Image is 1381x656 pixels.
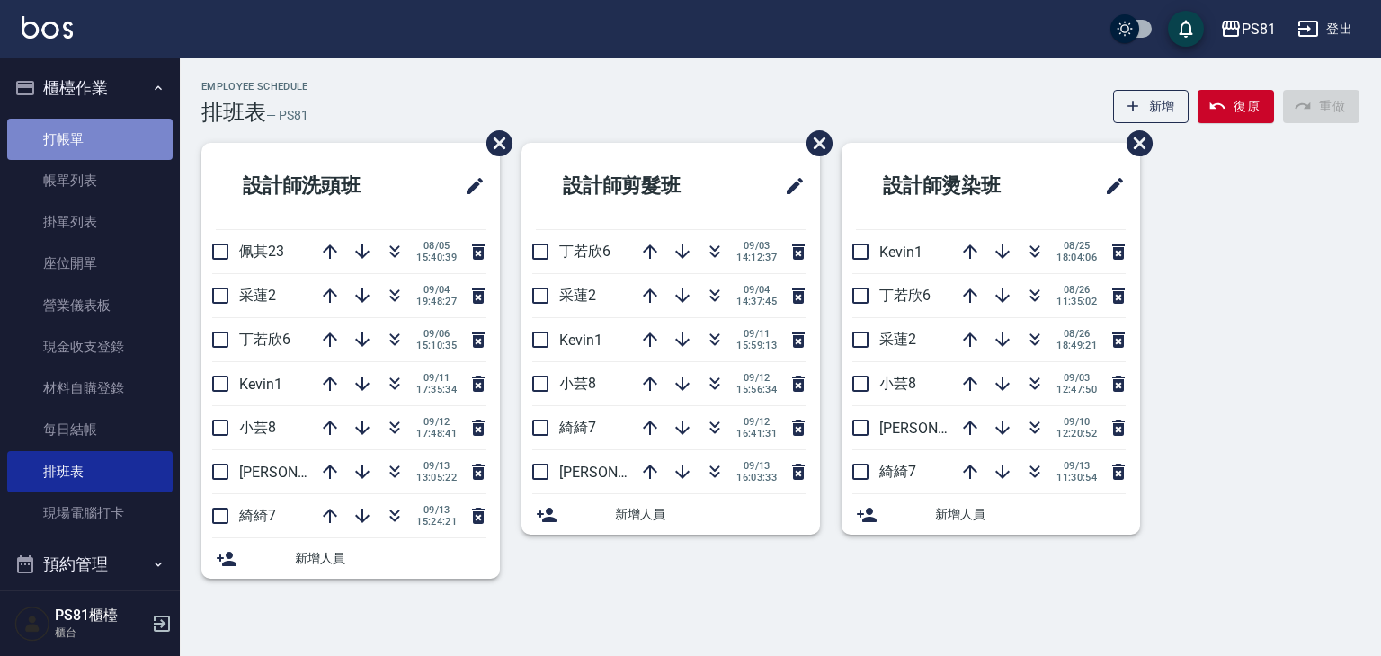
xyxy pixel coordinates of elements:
span: 綺綺7 [879,463,916,480]
button: 預約管理 [7,541,173,588]
a: 座位開單 [7,243,173,284]
div: 新增人員 [842,494,1140,535]
span: 修改班表的標題 [1093,164,1126,208]
span: [PERSON_NAME]3 [239,464,355,481]
a: 掛單列表 [7,201,173,243]
span: 18:04:06 [1056,252,1097,263]
h6: — PS81 [266,106,308,125]
span: 刪除班表 [793,117,835,170]
img: Logo [22,16,73,39]
span: 09/04 [416,284,457,296]
div: 新增人員 [521,494,820,535]
span: 綺綺7 [239,507,276,524]
span: 16:41:31 [736,428,777,439]
span: 小芸8 [559,375,596,392]
span: 12:47:50 [1056,384,1097,395]
h3: 排班表 [201,100,266,125]
span: 09/03 [1056,372,1097,384]
span: 12:20:52 [1056,428,1097,439]
span: [PERSON_NAME]3 [879,420,995,437]
span: 丁若欣6 [879,287,931,304]
span: 09/11 [416,372,457,384]
h2: 設計師燙染班 [856,154,1060,218]
span: 08/25 [1056,240,1097,252]
span: 小芸8 [239,419,276,436]
span: 13:05:22 [416,472,457,483]
span: 刪除班表 [1113,117,1155,170]
span: 14:12:37 [736,252,777,263]
div: PS81 [1242,18,1276,40]
h2: 設計師剪髮班 [536,154,740,218]
a: 帳單列表 [7,160,173,201]
span: 18:49:21 [1056,340,1097,351]
h5: PS81櫃檯 [55,607,147,625]
span: 08/26 [1056,284,1097,296]
span: 采蓮2 [879,331,916,348]
button: 櫃檯作業 [7,65,173,111]
button: 登出 [1290,13,1359,46]
span: 09/03 [736,240,777,252]
button: 新增 [1113,90,1189,123]
span: 17:35:34 [416,384,457,395]
button: 報表及分析 [7,588,173,634]
button: PS81 [1213,11,1283,48]
span: 采蓮2 [239,287,276,304]
span: 09/12 [416,416,457,428]
span: 新增人員 [935,505,1126,524]
img: Person [14,606,50,642]
h2: 設計師洗頭班 [216,154,420,218]
span: 15:10:35 [416,340,457,351]
span: 佩其23 [239,243,284,260]
span: 刪除班表 [473,117,515,170]
a: 每日結帳 [7,409,173,450]
span: 15:59:13 [736,340,777,351]
div: 新增人員 [201,538,500,579]
a: 打帳單 [7,119,173,160]
span: 09/12 [736,372,777,384]
a: 材料自購登錄 [7,368,173,409]
span: 新增人員 [295,549,486,568]
span: 09/13 [736,460,777,472]
a: 營業儀表板 [7,285,173,326]
span: 綺綺7 [559,419,596,436]
p: 櫃台 [55,625,147,641]
span: 修改班表的標題 [453,164,486,208]
span: 09/13 [416,460,457,472]
span: 08/26 [1056,328,1097,340]
span: 11:30:54 [1056,472,1097,483]
span: Kevin1 [879,244,922,261]
span: Kevin1 [239,376,282,393]
span: 08/05 [416,240,457,252]
span: 16:03:33 [736,472,777,483]
span: 09/06 [416,328,457,340]
a: 現金收支登錄 [7,326,173,368]
span: 15:24:21 [416,516,457,527]
span: 修改班表的標題 [773,164,806,208]
span: 09/13 [1056,460,1097,472]
span: 09/12 [736,416,777,428]
span: 丁若欣6 [239,331,290,348]
span: 09/04 [736,284,777,296]
span: 新增人員 [615,505,806,524]
h2: Employee Schedule [201,81,308,93]
button: save [1168,11,1204,47]
span: 采蓮2 [559,287,596,304]
span: 15:56:34 [736,384,777,395]
button: 復原 [1198,90,1274,123]
span: 小芸8 [879,375,916,392]
span: 17:48:41 [416,428,457,439]
span: 丁若欣6 [559,243,610,260]
span: Kevin1 [559,332,602,349]
span: 09/11 [736,328,777,340]
span: 19:48:27 [416,296,457,307]
span: 15:40:39 [416,252,457,263]
a: 現場電腦打卡 [7,492,173,534]
span: [PERSON_NAME]3 [559,464,675,481]
span: 09/10 [1056,416,1097,428]
span: 14:37:45 [736,296,777,307]
span: 11:35:02 [1056,296,1097,307]
a: 排班表 [7,451,173,492]
span: 09/13 [416,504,457,516]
